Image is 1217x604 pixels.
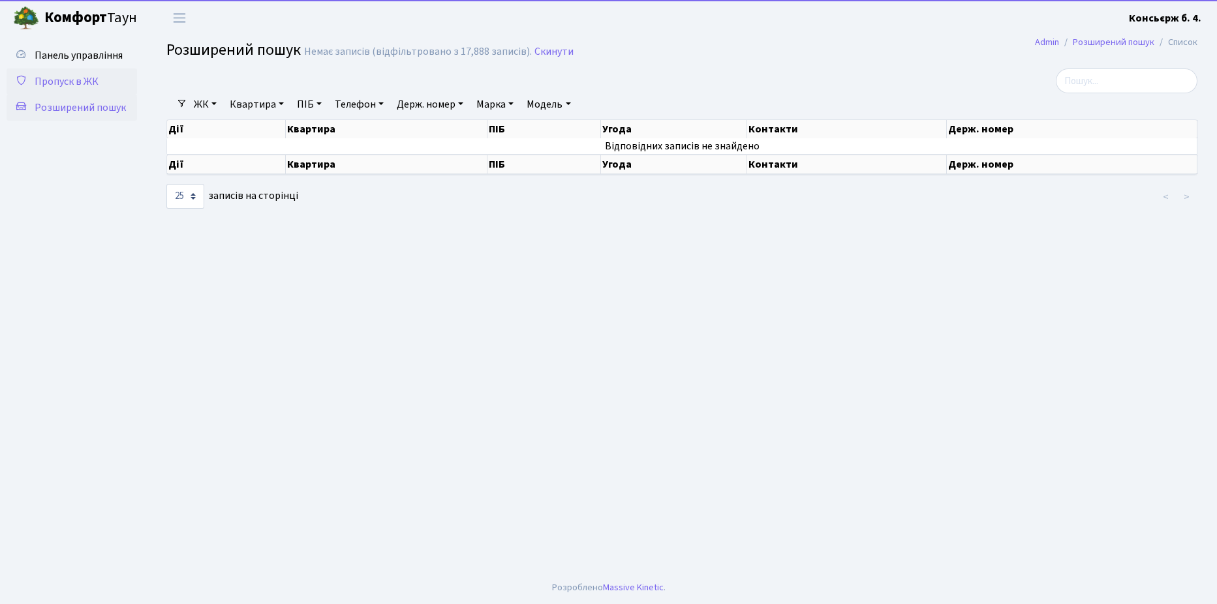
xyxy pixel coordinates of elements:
[534,46,574,58] a: Скинути
[224,93,289,115] a: Квартира
[521,93,576,115] a: Модель
[167,120,286,138] th: Дії
[7,68,137,95] a: Пропуск в ЖК
[7,95,137,121] a: Розширений пошук
[167,138,1197,154] td: Відповідних записів не знайдено
[471,93,519,115] a: Марка
[286,120,487,138] th: Квартира
[7,42,137,68] a: Панель управління
[13,5,39,31] img: logo.png
[304,46,532,58] div: Немає записів (відфільтровано з 17,888 записів).
[1129,10,1201,26] a: Консьєрж б. 4.
[166,38,301,61] span: Розширений пошук
[601,155,747,174] th: Угода
[1129,11,1201,25] b: Консьєрж б. 4.
[292,93,327,115] a: ПІБ
[167,155,286,174] th: Дії
[1073,35,1154,49] a: Розширений пошук
[166,184,298,209] label: записів на сторінці
[487,155,601,174] th: ПІБ
[189,93,222,115] a: ЖК
[163,7,196,29] button: Переключити навігацію
[1015,29,1217,56] nav: breadcrumb
[1056,68,1197,93] input: Пошук...
[35,100,126,115] span: Розширений пошук
[603,581,664,594] a: Massive Kinetic
[1154,35,1197,50] li: Список
[35,48,123,63] span: Панель управління
[1035,35,1059,49] a: Admin
[552,581,666,595] div: Розроблено .
[947,155,1197,174] th: Держ. номер
[330,93,389,115] a: Телефон
[747,155,947,174] th: Контакти
[747,120,947,138] th: Контакти
[286,155,487,174] th: Квартира
[44,7,137,29] span: Таун
[601,120,747,138] th: Угода
[166,184,204,209] select: записів на сторінці
[947,120,1197,138] th: Держ. номер
[392,93,469,115] a: Держ. номер
[35,74,99,89] span: Пропуск в ЖК
[44,7,107,28] b: Комфорт
[487,120,601,138] th: ПІБ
